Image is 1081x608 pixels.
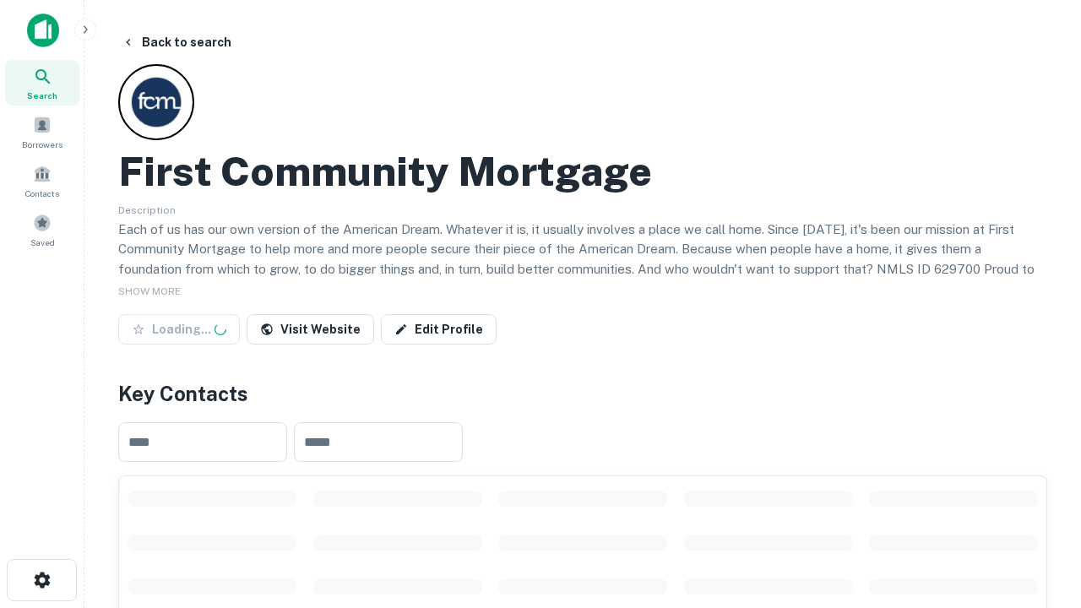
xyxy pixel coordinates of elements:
a: Borrowers [5,109,79,155]
span: Contacts [25,187,59,200]
span: Description [118,204,176,216]
iframe: Chat Widget [997,419,1081,500]
a: Edit Profile [381,314,497,345]
img: capitalize-icon.png [27,14,59,47]
span: Borrowers [22,138,62,151]
a: Search [5,60,79,106]
h4: Key Contacts [118,378,1047,409]
a: Saved [5,207,79,252]
h2: First Community Mortgage [118,147,652,196]
span: Saved [30,236,55,249]
a: Contacts [5,158,79,204]
p: Each of us has our own version of the American Dream. Whatever it is, it usually involves a place... [118,220,1047,299]
a: Visit Website [247,314,374,345]
span: Search [27,89,57,102]
span: SHOW MORE [118,285,181,297]
button: Back to search [115,27,238,57]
